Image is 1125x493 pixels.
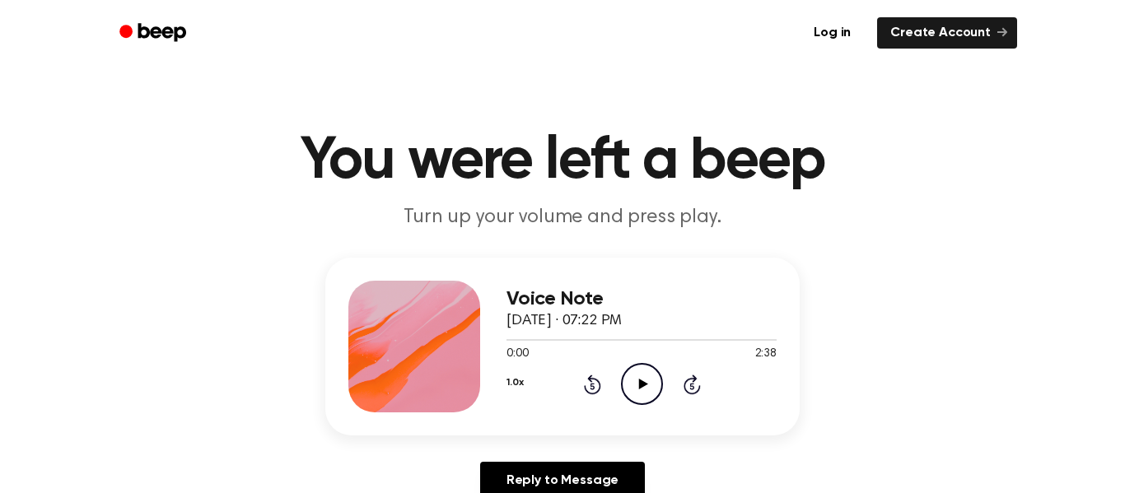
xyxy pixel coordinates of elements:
h3: Voice Note [506,288,777,310]
span: 2:38 [755,346,777,363]
a: Beep [108,17,201,49]
h1: You were left a beep [141,132,984,191]
a: Create Account [877,17,1017,49]
span: [DATE] · 07:22 PM [506,314,622,328]
a: Log in [797,14,867,52]
p: Turn up your volume and press play. [246,204,879,231]
span: 0:00 [506,346,528,363]
button: 1.0x [506,369,523,397]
